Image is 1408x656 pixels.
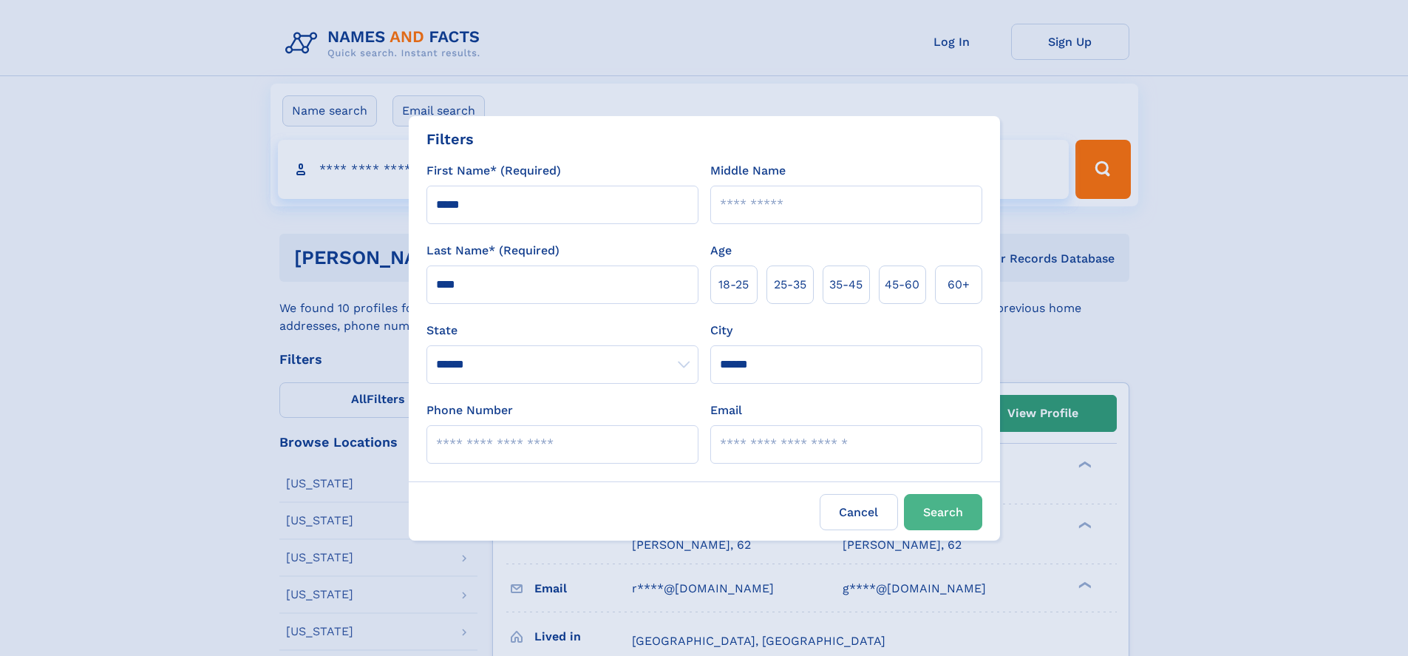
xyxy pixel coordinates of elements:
[885,276,919,294] span: 45‑60
[426,322,698,339] label: State
[426,128,474,150] div: Filters
[426,402,513,419] label: Phone Number
[829,276,863,294] span: 35‑45
[904,494,982,530] button: Search
[426,242,560,260] label: Last Name* (Required)
[710,402,742,419] label: Email
[426,162,561,180] label: First Name* (Required)
[774,276,806,294] span: 25‑35
[710,162,786,180] label: Middle Name
[710,322,732,339] label: City
[948,276,970,294] span: 60+
[718,276,749,294] span: 18‑25
[710,242,732,260] label: Age
[820,494,898,530] label: Cancel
